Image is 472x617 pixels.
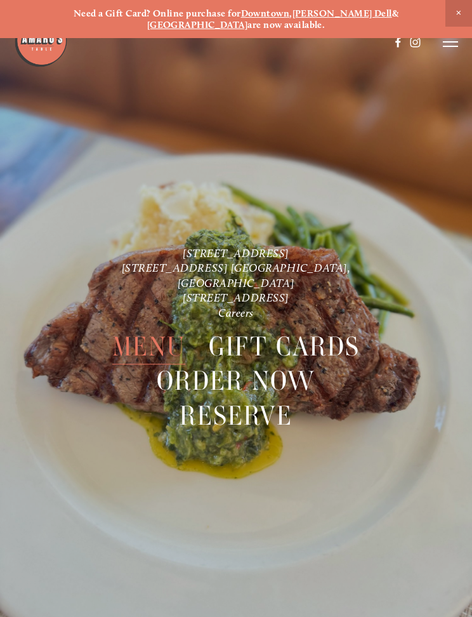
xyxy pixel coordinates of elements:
a: [PERSON_NAME] Dell [292,8,392,19]
strong: Need a Gift Card? Online purchase for [74,8,241,19]
a: Careers [218,306,254,319]
span: Reserve [180,399,293,434]
a: Gift Cards [209,329,360,364]
strong: , [289,8,292,19]
a: [STREET_ADDRESS] [GEOGRAPHIC_DATA], [GEOGRAPHIC_DATA] [122,262,353,289]
a: Reserve [180,399,293,433]
img: Amaro's Table [14,14,68,68]
a: [GEOGRAPHIC_DATA] [147,19,248,30]
a: Menu [112,329,185,364]
strong: are now available. [247,19,325,30]
strong: & [392,8,398,19]
a: [STREET_ADDRESS] [183,246,289,260]
a: Order Now [157,364,316,399]
a: [STREET_ADDRESS] [183,291,289,305]
a: Downtown [241,8,290,19]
